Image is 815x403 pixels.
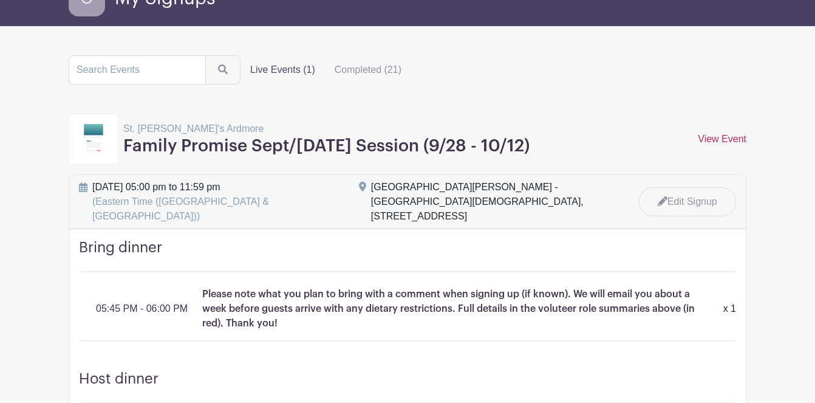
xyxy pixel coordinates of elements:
div: x 1 [716,301,743,316]
a: Edit Signup [639,187,736,216]
h3: Family Promise Sept/[DATE] Session (9/28 - 10/12) [123,136,530,157]
div: [GEOGRAPHIC_DATA][PERSON_NAME] - [GEOGRAPHIC_DATA][DEMOGRAPHIC_DATA], [STREET_ADDRESS] [371,180,615,224]
p: 05:45 PM - 06:00 PM [96,301,188,316]
span: [DATE] 05:00 pm to 11:59 pm [92,180,344,224]
p: Please note what you plan to bring with a comment when signing up (if known). We will email you a... [202,287,698,331]
label: Completed (21) [325,58,411,82]
input: Search Events [69,55,206,84]
a: View Event [698,134,746,144]
label: Live Events (1) [240,58,325,82]
span: (Eastern Time ([GEOGRAPHIC_DATA] & [GEOGRAPHIC_DATA])) [92,196,269,221]
p: St. [PERSON_NAME]'s Ardmore [123,122,530,136]
div: filters [240,58,411,82]
img: template6-b34d95829ae2010144f418b938b15ae2b5120328665792fd4f9f1ea091e5a729.svg [84,124,103,154]
h4: Bring dinner [79,239,736,272]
